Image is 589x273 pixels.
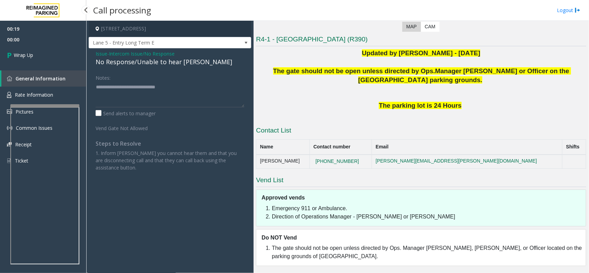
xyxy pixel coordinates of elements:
button: [PHONE_NUMBER] [313,158,361,165]
img: 'icon' [7,76,12,81]
li: Direction of Operations Manager - [PERSON_NAME] or [PERSON_NAME] [272,213,582,221]
img: 'icon' [7,125,12,131]
td: [PERSON_NAME] [256,155,310,168]
label: CAM [421,22,440,32]
h3: Call processing [90,2,155,19]
li: Emergency 911 or Ambulance. [272,204,582,213]
span: Intercom Issue/No Response [109,50,175,57]
div: No Response/Unable to hear [PERSON_NAME] [96,57,244,67]
img: 'icon' [7,158,11,164]
h3: R4-1 - [GEOGRAPHIC_DATA] (R390) [256,35,586,46]
span: The parking lot is 24 Hours [379,102,461,109]
span: General Information [16,75,66,82]
span: Issue [96,50,107,57]
label: Vend Gate Not Allowed [94,122,157,132]
label: Send alerts to manager [96,110,156,117]
li: The gate should not be open unless directed by Ops. Manager [PERSON_NAME], [PERSON_NAME], or Offi... [272,244,582,261]
p: 1. Inform [PERSON_NAME] you cannot hear them and that you are disconnecting call and that they ca... [96,149,244,171]
span: Manager [PERSON_NAME] or Officer on the [GEOGRAPHIC_DATA] parking grounds. [358,67,571,84]
label: Map [402,22,421,32]
label: Notes: [96,72,110,81]
span: Lane 5 - Entry Long Term E [89,37,218,48]
span: Rate Information [15,91,53,98]
th: Name [256,139,310,155]
span: Updated by [PERSON_NAME] - [DATE] [362,49,480,57]
h4: Steps to Resolve [96,140,244,147]
a: Logout [557,7,580,14]
h3: Vend List [256,176,586,187]
h5: Do NOT Vend [262,234,586,242]
th: Contact number [310,139,372,155]
span: Wrap Up [14,51,33,59]
a: General Information [1,70,86,87]
h3: Contact List [256,126,586,137]
span: - [107,50,175,57]
img: 'icon' [7,92,11,98]
h4: [STREET_ADDRESS] [89,21,251,37]
h5: Approved vends [262,194,586,202]
img: logout [575,7,580,14]
span: The gate should not be open unless directed by Ops. [273,67,435,75]
th: Shifts [562,139,586,155]
img: 'icon' [7,142,12,147]
img: 'icon' [7,109,12,114]
a: [PERSON_NAME][EMAIL_ADDRESS][PERSON_NAME][DOMAIN_NAME] [376,158,537,164]
th: Email [372,139,562,155]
